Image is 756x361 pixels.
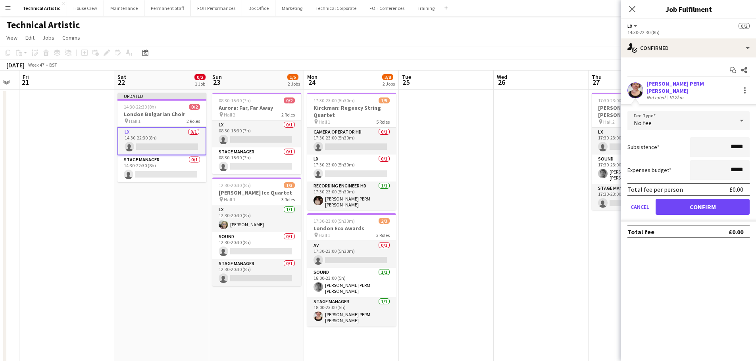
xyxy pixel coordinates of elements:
span: 22 [116,78,126,87]
span: Jobs [42,34,54,41]
h3: [PERSON_NAME] Ice Quartet [212,189,301,196]
app-card-role: LX0/117:30-23:00 (5h30m) [592,128,681,155]
app-job-card: 08:30-15:30 (7h)0/2Aurora: Far, Far Away Hall 22 RolesLX0/108:30-15:30 (7h) Stage Manager0/108:30... [212,93,301,174]
app-job-card: 17:30-23:00 (5h30m)1/3[PERSON_NAME] sings [PERSON_NAME] Hall 23 RolesLX0/117:30-23:00 (5h30m) Sou... [592,93,681,210]
span: 2/3 [379,218,390,224]
app-card-role: LX0/114:30-22:30 (8h) [117,127,206,155]
app-card-role: AV0/117:30-23:00 (5h30m) [307,241,396,268]
span: View [6,34,17,41]
app-job-card: 17:30-23:00 (5h30m)2/3London Eco Awards Hall 13 RolesAV0/117:30-23:00 (5h30m) Sound1/118:00-23:00... [307,213,396,327]
div: 14:30-22:30 (8h) [627,29,750,35]
span: 0/2 [194,74,206,80]
span: 2 Roles [281,112,295,118]
h3: Aurora: Far, Far Away [212,104,301,111]
label: Subsistence [627,143,660,151]
span: 25 [401,78,411,87]
span: Hall 1 [319,119,330,125]
button: Marketing [275,0,309,16]
span: Week 47 [26,62,46,68]
button: Technical Artistic [16,0,67,16]
app-card-role: LX0/117:30-23:00 (5h30m) [307,155,396,181]
div: [DATE] [6,61,25,69]
span: 0/2 [739,23,750,29]
span: Tue [402,73,411,80]
div: 2 Jobs [383,81,395,87]
span: 5 Roles [376,119,390,125]
button: House Crew [67,0,104,16]
app-card-role: Stage Manager0/112:30-20:30 (8h) [212,259,301,286]
div: Total fee per person [627,185,683,193]
div: £0.00 [729,228,743,236]
span: 08:30-15:30 (7h) [219,97,251,103]
div: [PERSON_NAME] PERM [PERSON_NAME] [646,80,737,94]
span: 1/3 [284,182,295,188]
button: Maintenance [104,0,144,16]
span: Wed [497,73,507,80]
span: LX [627,23,632,29]
a: Edit [22,32,38,43]
h3: Job Fulfilment [621,4,756,14]
button: LX [627,23,639,29]
app-card-role: Stage Manager0/114:30-22:30 (8h) [117,155,206,182]
span: 23 [211,78,222,87]
app-card-role: Stage Manager1/118:00-23:00 (5h)[PERSON_NAME] PERM [PERSON_NAME] [307,297,396,327]
div: Confirmed [621,38,756,57]
span: Fri [23,73,29,80]
span: 3 Roles [281,197,295,202]
span: 0/2 [284,97,295,103]
span: Edit [25,34,35,41]
h3: [PERSON_NAME] sings [PERSON_NAME] [592,104,681,118]
button: Cancel [627,199,652,215]
button: Training [411,0,441,16]
span: 24 [306,78,317,87]
span: Hall 1 [129,118,140,124]
div: Not rated [646,94,667,100]
span: 1/5 [379,97,390,103]
span: Comms [62,34,80,41]
span: Mon [307,73,317,80]
span: 1/5 [287,74,298,80]
span: 17:30-23:00 (5h30m) [598,97,639,103]
app-job-card: 12:30-20:30 (8h)1/3[PERSON_NAME] Ice Quartet Hall 13 RolesLX1/112:30-20:30 (8h)[PERSON_NAME]Sound... [212,178,301,286]
span: 27 [591,78,602,87]
h3: Kirckman: Regency String Quartet [307,104,396,118]
span: Hall 2 [224,112,235,118]
span: 12:30-20:30 (8h) [219,182,251,188]
span: Hall 2 [603,119,615,125]
div: Total fee [627,228,654,236]
app-job-card: Updated14:30-22:30 (8h)0/2London Bulgarian Choir Hall 12 RolesLX0/114:30-22:30 (8h) Stage Manager... [117,93,206,182]
span: Thu [592,73,602,80]
div: Updated [117,93,206,99]
span: 3 Roles [376,232,390,238]
button: Confirm [656,199,750,215]
span: Sat [117,73,126,80]
button: FOH Performances [191,0,242,16]
app-card-role: Sound1/118:00-23:00 (5h)[PERSON_NAME] PERM [PERSON_NAME] [307,268,396,297]
div: £0.00 [729,185,743,193]
span: 17:30-23:00 (5h30m) [314,218,355,224]
button: Technical Corporate [309,0,363,16]
app-card-role: LX1/112:30-20:30 (8h)[PERSON_NAME] [212,205,301,232]
span: Hall 1 [319,232,330,238]
a: View [3,32,21,43]
app-card-role: Camera Operator HD0/117:30-23:00 (5h30m) [307,128,396,155]
span: Hall 1 [224,197,235,202]
span: 2 Roles [187,118,200,124]
a: Comms [59,32,83,43]
app-job-card: 17:30-23:00 (5h30m)1/5Kirckman: Regency String Quartet Hall 15 RolesCamera Operator HD0/117:30-23... [307,93,396,210]
div: 2 Jobs [288,81,300,87]
button: FOH Conferences [363,0,411,16]
span: 21 [21,78,29,87]
app-card-role: Sound0/112:30-20:30 (8h) [212,232,301,259]
app-card-role: Stage Manager0/108:30-15:30 (7h) [212,147,301,174]
span: 14:30-22:30 (8h) [124,104,156,110]
span: Sun [212,73,222,80]
h3: London Eco Awards [307,225,396,232]
div: BST [49,62,57,68]
span: 3/8 [382,74,393,80]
